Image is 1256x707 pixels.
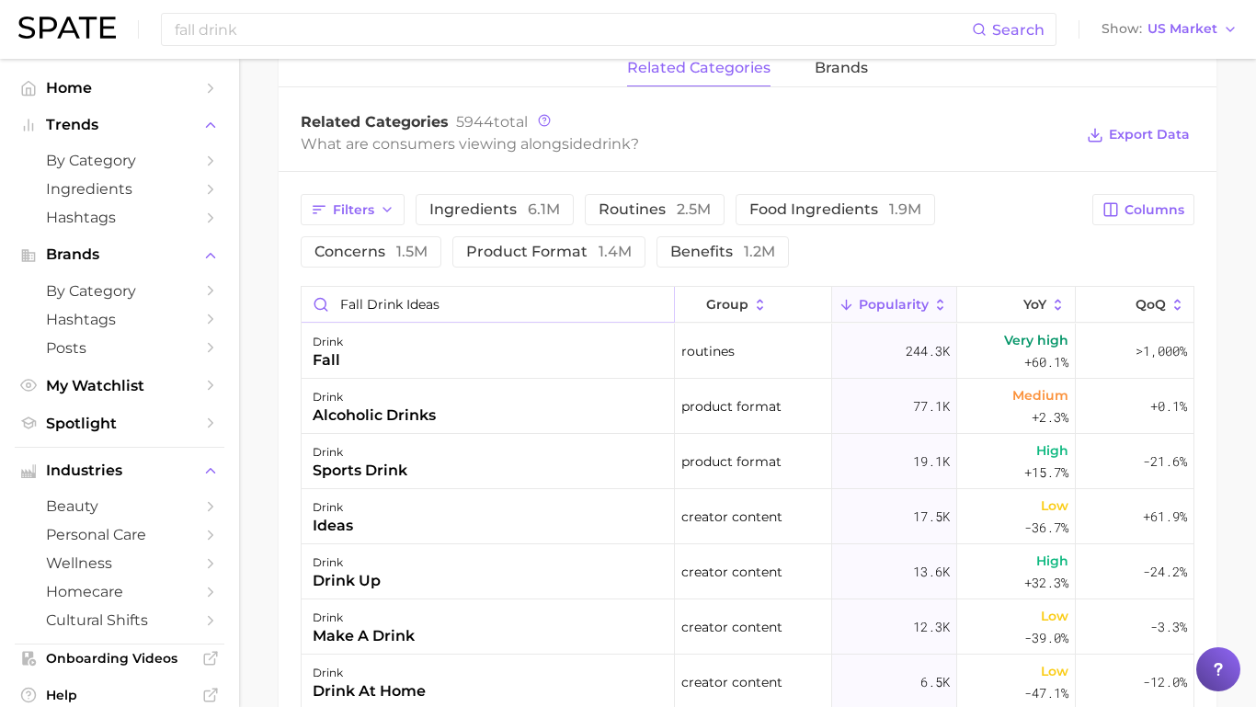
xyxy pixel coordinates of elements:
[15,305,224,334] a: Hashtags
[313,331,343,353] div: drink
[992,21,1045,39] span: Search
[592,135,631,153] span: drink
[1024,351,1068,373] span: +60.1%
[313,496,353,519] div: drink
[681,561,782,583] span: creator content
[313,460,407,482] div: sports drink
[1143,506,1187,528] span: +61.9%
[1024,517,1068,539] span: -36.7%
[1004,329,1068,351] span: Very high
[301,194,405,225] button: Filters
[1036,550,1068,572] span: High
[46,650,193,667] span: Onboarding Videos
[15,606,224,634] a: cultural shifts
[1076,287,1193,323] button: QoQ
[46,462,193,479] span: Industries
[456,113,494,131] span: 5944
[1041,660,1068,682] span: Low
[46,415,193,432] span: Spotlight
[302,287,674,322] input: Search in drink
[913,616,950,638] span: 12.3k
[302,599,1193,655] button: drinkmake a drinkcreator content12.3kLow-39.0%-3.3%
[1136,342,1187,359] span: >1,000%
[15,74,224,102] a: Home
[313,607,415,629] div: drink
[1024,627,1068,649] span: -39.0%
[46,246,193,263] span: Brands
[46,79,193,97] span: Home
[15,520,224,549] a: personal care
[302,434,1193,489] button: drinksports drinkproduct format19.1kHigh+15.7%-21.6%
[46,311,193,328] span: Hashtags
[670,245,775,259] span: benefits
[1150,616,1187,638] span: -3.3%
[832,287,957,323] button: Popularity
[15,175,224,203] a: Ingredients
[1041,605,1068,627] span: Low
[15,409,224,438] a: Spotlight
[429,202,560,217] span: ingredients
[913,506,950,528] span: 17.5k
[46,497,193,515] span: beauty
[313,386,436,408] div: drink
[599,243,632,260] span: 1.4m
[15,492,224,520] a: beauty
[15,577,224,606] a: homecare
[1143,561,1187,583] span: -24.2%
[1024,572,1068,594] span: +32.3%
[681,450,782,473] span: product format
[301,131,1073,156] div: What are consumers viewing alongside ?
[46,377,193,394] span: My Watchlist
[15,277,224,305] a: by Category
[681,671,782,693] span: creator content
[1143,450,1187,473] span: -21.6%
[815,60,868,76] span: brands
[313,680,426,702] div: drink at home
[957,287,1076,323] button: YoY
[1097,17,1242,41] button: ShowUS Market
[599,202,711,217] span: routines
[859,297,929,312] span: Popularity
[1032,406,1068,428] span: +2.3%
[675,287,831,323] button: group
[913,561,950,583] span: 13.6k
[46,611,193,629] span: cultural shifts
[1023,297,1046,312] span: YoY
[46,554,193,572] span: wellness
[681,506,782,528] span: creator content
[313,349,343,371] div: fall
[313,570,381,592] div: drink up
[744,243,775,260] span: 1.2m
[15,111,224,139] button: Trends
[302,324,1193,379] button: drinkfallroutines244.3kVery high+60.1%>1,000%
[1041,495,1068,517] span: Low
[466,245,632,259] span: product format
[313,405,436,427] div: alcoholic drinks
[46,180,193,198] span: Ingredients
[749,202,921,217] span: food ingredients
[46,209,193,226] span: Hashtags
[46,526,193,543] span: personal care
[302,489,1193,544] button: drinkideascreator content17.5kLow-36.7%+61.9%
[313,441,407,463] div: drink
[302,544,1193,599] button: drinkdrink upcreator content13.6kHigh+32.3%-24.2%
[313,662,426,684] div: drink
[1148,24,1217,34] span: US Market
[528,200,560,218] span: 6.1m
[313,552,381,574] div: drink
[46,687,193,703] span: Help
[15,371,224,400] a: My Watchlist
[681,395,782,417] span: product format
[889,200,921,218] span: 1.9m
[906,340,950,362] span: 244.3k
[456,113,528,131] span: total
[314,245,428,259] span: concerns
[681,340,735,362] span: routines
[15,644,224,672] a: Onboarding Videos
[1092,194,1194,225] button: Columns
[1036,439,1068,462] span: High
[1136,297,1166,312] span: QoQ
[15,549,224,577] a: wellness
[15,146,224,175] a: by Category
[173,14,972,45] input: Search here for a brand, industry, or ingredient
